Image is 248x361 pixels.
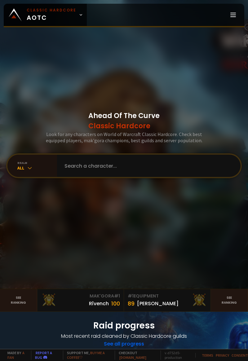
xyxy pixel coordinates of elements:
[7,332,241,340] h4: Most recent raid cleaned by Classic Hardcore guilds
[88,121,160,131] span: Classic Hardcore
[128,293,207,299] div: Equipment
[7,350,24,360] a: a fan
[115,350,157,360] span: Checkout
[216,353,229,358] a: Privacy
[27,7,76,13] small: Classic Hardcore
[4,350,27,360] span: Made by
[17,161,57,165] div: realm
[202,353,213,358] a: Terms
[63,350,111,360] span: Support me,
[4,4,87,26] a: Classic HardcoreAOTC
[119,355,146,360] a: [DOMAIN_NAME]
[41,293,120,299] div: Mak'Gora
[137,300,179,307] div: [PERSON_NAME]
[27,7,76,22] span: AOTC
[17,165,57,171] div: All
[111,299,120,308] div: 100
[104,340,144,347] a: See all progress
[128,293,134,299] span: # 1
[124,289,211,311] a: #1Equipment89[PERSON_NAME]
[211,289,248,311] a: Seeranking
[114,293,120,299] span: # 1
[232,353,248,358] a: Consent
[61,155,233,177] input: Search a character...
[89,300,109,307] div: Rîvench
[88,111,160,131] h1: Ahead Of The Curve
[128,299,135,308] div: 89
[35,350,52,360] a: Report a bug
[7,319,241,332] h1: Raid progress
[161,350,192,360] span: v. d752d5 - production
[37,131,211,143] h3: Look for any characters on World of Warcraft Classic Hardcore. Check best equipped players, mak'g...
[67,350,105,360] a: Buy me a coffee
[37,289,124,311] a: Mak'Gora#1Rîvench100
